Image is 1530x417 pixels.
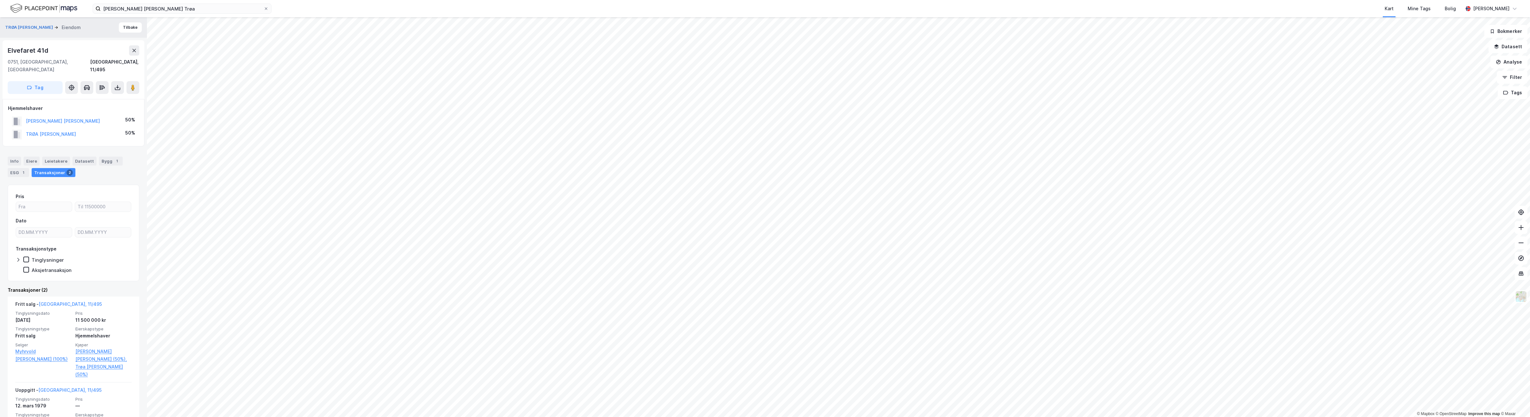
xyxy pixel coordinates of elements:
input: Fra [16,202,72,212]
div: 1 [20,169,27,176]
a: Improve this map [1468,412,1500,416]
div: Kart [1385,5,1394,12]
div: Eiere [24,157,40,166]
div: Pris [16,193,24,200]
button: Tags [1498,86,1527,99]
div: Bolig [1445,5,1456,12]
div: Mine Tags [1408,5,1431,12]
div: 12. mars 1979 [15,402,72,410]
span: Tinglysningstype [15,326,72,332]
button: Datasett [1488,40,1527,53]
div: Dato [16,217,27,225]
div: Transaksjonstype [16,245,57,253]
span: Tinglysningsdato [15,311,72,316]
div: Hjemmelshaver [75,332,132,340]
input: Til 11500000 [75,202,131,212]
img: Z [1515,290,1527,303]
div: Fritt salg [15,332,72,340]
div: Bygg [99,157,123,166]
div: Elvefaret 41d [8,45,49,56]
div: Uoppgitt - [15,386,102,397]
div: — [75,402,132,410]
button: Analyse [1490,56,1527,68]
input: DD.MM.YYYY [16,228,72,237]
div: Leietakere [42,157,70,166]
div: Info [8,157,21,166]
div: Aksjetransaksjon [32,267,72,273]
span: Pris [75,311,132,316]
div: 11 500 000 kr [75,316,132,324]
button: TRØA [PERSON_NAME] [5,24,54,31]
button: Bokmerker [1484,25,1527,38]
iframe: Chat Widget [1498,386,1530,417]
button: Tag [8,81,63,94]
div: [DATE] [15,316,72,324]
button: Filter [1497,71,1527,84]
div: 50% [125,116,135,124]
span: Pris [75,397,132,402]
div: Fritt salg - [15,300,102,311]
div: Hjemmelshaver [8,104,139,112]
div: Transaksjoner [32,168,75,177]
div: Transaksjoner (2) [8,286,139,294]
input: Søk på adresse, matrikkel, gårdeiere, leietakere eller personer [101,4,264,13]
span: Kjøper [75,342,132,348]
div: 0751, [GEOGRAPHIC_DATA], [GEOGRAPHIC_DATA] [8,58,90,73]
span: Tinglysningsdato [15,397,72,402]
button: Tilbake [119,22,142,33]
span: Eierskapstype [75,326,132,332]
a: Trøa [PERSON_NAME] (50%) [75,363,132,378]
div: ESG [8,168,29,177]
a: [GEOGRAPHIC_DATA], 11/495 [38,387,102,393]
span: Selger [15,342,72,348]
div: [PERSON_NAME] [1473,5,1510,12]
a: OpenStreetMap [1436,412,1467,416]
div: 1 [114,158,120,164]
img: logo.f888ab2527a4732fd821a326f86c7f29.svg [10,3,77,14]
a: [PERSON_NAME] [PERSON_NAME] (50%), [75,348,132,363]
div: 2 [66,169,73,176]
div: 50% [125,129,135,137]
a: [GEOGRAPHIC_DATA], 11/495 [39,301,102,307]
a: Myhrvold [PERSON_NAME] (100%) [15,348,72,363]
input: DD.MM.YYYY [75,228,131,237]
div: Datasett [73,157,96,166]
a: Mapbox [1417,412,1434,416]
div: [GEOGRAPHIC_DATA], 11/495 [90,58,139,73]
div: Tinglysninger [32,257,64,263]
div: Eiendom [62,24,81,31]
